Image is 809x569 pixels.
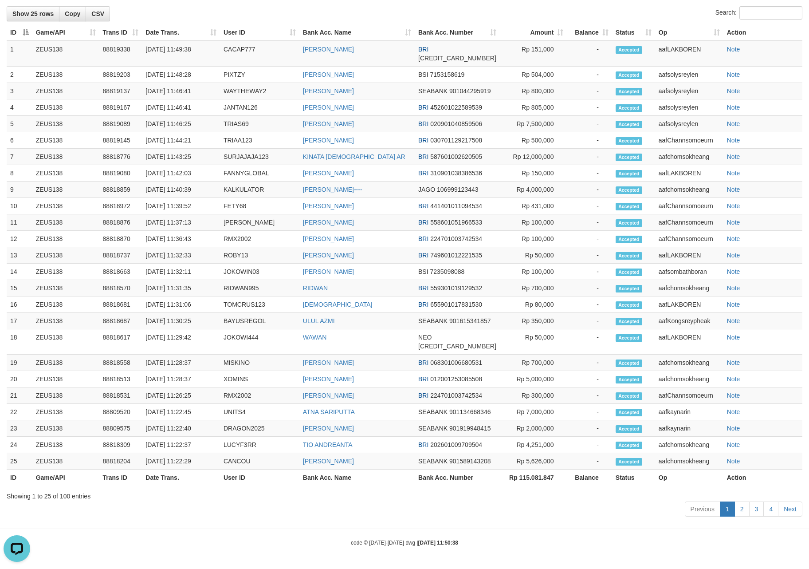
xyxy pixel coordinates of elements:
[430,359,482,366] span: Copy 068301006680531 to clipboard
[616,104,642,112] span: Accepted
[655,231,723,247] td: aafChannsomoeurn
[567,116,612,132] td: -
[418,120,428,127] span: BRI
[99,296,142,313] td: 88818681
[418,137,428,144] span: BRI
[727,46,740,53] a: Note
[303,375,354,383] a: [PERSON_NAME]
[32,247,99,264] td: ZEUS138
[655,41,723,67] td: aafLAKBOREN
[220,355,299,371] td: MISKINO
[99,313,142,329] td: 88818687
[727,137,740,144] a: Note
[32,231,99,247] td: ZEUS138
[220,280,299,296] td: RIDWAN995
[430,219,482,226] span: Copy 558601051966533 to clipboard
[7,371,32,387] td: 20
[616,252,642,260] span: Accepted
[303,202,354,209] a: [PERSON_NAME]
[142,231,220,247] td: [DATE] 11:36:43
[99,99,142,116] td: 88819167
[7,329,32,355] td: 18
[727,334,740,341] a: Note
[303,284,328,292] a: RIDWAN
[142,165,220,182] td: [DATE] 11:42:03
[99,67,142,83] td: 88819203
[7,83,32,99] td: 3
[7,182,32,198] td: 9
[32,149,99,165] td: ZEUS138
[418,284,428,292] span: BRI
[220,165,299,182] td: FANNYGLOBAL
[500,355,567,371] td: Rp 700,000
[99,198,142,214] td: 88818972
[65,10,80,17] span: Copy
[418,235,428,242] span: BRI
[727,408,740,415] a: Note
[303,408,355,415] a: ATNA SARIPUTTA
[567,24,612,41] th: Balance: activate to sort column ascending
[303,235,354,242] a: [PERSON_NAME]
[32,24,99,41] th: Game/API: activate to sort column ascending
[616,154,642,161] span: Accepted
[32,165,99,182] td: ZEUS138
[220,149,299,165] td: SURJAJAJA123
[86,6,110,21] a: CSV
[567,132,612,149] td: -
[430,137,482,144] span: Copy 030701129217508 to clipboard
[99,165,142,182] td: 88819080
[220,83,299,99] td: WAYTHEWAY2
[99,132,142,149] td: 88819145
[500,41,567,67] td: Rp 151,000
[655,132,723,149] td: aafChannsomoeurn
[500,329,567,355] td: Rp 50,000
[567,99,612,116] td: -
[567,83,612,99] td: -
[418,170,428,177] span: BRI
[727,317,740,324] a: Note
[727,104,740,111] a: Note
[7,67,32,83] td: 2
[7,41,32,67] td: 1
[500,280,567,296] td: Rp 700,000
[655,99,723,116] td: aafsolysreylen
[220,296,299,313] td: TOMCRUS123
[616,46,642,54] span: Accepted
[567,247,612,264] td: -
[612,24,655,41] th: Status: activate to sort column ascending
[99,371,142,387] td: 88818513
[32,67,99,83] td: ZEUS138
[500,24,567,41] th: Amount: activate to sort column ascending
[303,334,327,341] a: WAWAN
[303,104,354,111] a: [PERSON_NAME]
[500,231,567,247] td: Rp 100,000
[715,6,802,20] label: Search:
[7,231,32,247] td: 12
[7,198,32,214] td: 10
[418,301,428,308] span: BRI
[99,24,142,41] th: Trans ID: activate to sort column ascending
[303,87,354,95] a: [PERSON_NAME]
[99,355,142,371] td: 88818558
[739,6,802,20] input: Search:
[418,375,428,383] span: BRI
[616,360,642,367] span: Accepted
[734,502,750,517] a: 2
[430,301,482,308] span: Copy 655901017831530 to clipboard
[303,137,354,144] a: [PERSON_NAME]
[303,46,354,53] a: [PERSON_NAME]
[655,247,723,264] td: aafLAKBOREN
[99,231,142,247] td: 88818870
[727,268,740,275] a: Note
[449,87,491,95] span: Copy 901044295919 to clipboard
[418,55,496,62] span: Copy 118001007636530 to clipboard
[142,41,220,67] td: [DATE] 11:49:38
[142,182,220,198] td: [DATE] 11:40:39
[500,83,567,99] td: Rp 800,000
[142,214,220,231] td: [DATE] 11:37:13
[99,214,142,231] td: 88818876
[32,280,99,296] td: ZEUS138
[32,198,99,214] td: ZEUS138
[418,153,428,160] span: BRI
[32,99,99,116] td: ZEUS138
